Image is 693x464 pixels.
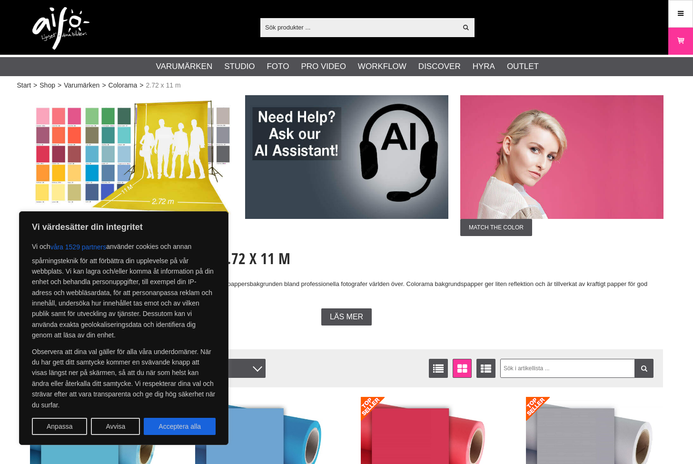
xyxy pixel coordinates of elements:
img: Annons:002 ban-colorama-272x11-001.jpg [460,95,663,219]
a: Pro Video [301,60,346,73]
img: Annons:003 ban-colorama-272x11.jpg [30,95,233,219]
span: > [33,80,37,90]
p: Observera att dina val gäller för alla våra underdomäner. När du har gett ditt samtycke kommer en... [32,346,216,410]
input: Sök produkter ... [260,20,457,34]
a: Colorama [109,80,138,90]
a: Fönstervisning [453,359,472,378]
a: Listvisning [429,359,448,378]
img: logo.png [32,7,89,50]
p: Vi värdesätter din integritet [32,221,216,233]
a: Annons:003 ban-colorama-272x11.jpgSupport Paper Background [30,95,233,236]
p: Colorama är världsledande på bakgrundspapper och det mest populära pappersbakgrunden bland profes... [30,279,663,299]
button: Acceptera alla [144,418,216,435]
a: Hyra [473,60,495,73]
span: > [102,80,106,90]
a: Utökad listvisning [476,359,495,378]
p: Vi och använder cookies och annan spårningsteknik för att förbättra din upplevelse på vår webbpla... [32,238,216,341]
a: Studio [224,60,255,73]
span: 2.72 x 11 m [146,80,180,90]
span: > [58,80,61,90]
button: våra 1529 partners [50,238,107,256]
button: Avvisa [91,418,140,435]
img: Annons:007 ban-elin-AIelin-eng.jpg [245,95,448,219]
a: Filtrera [634,359,653,378]
a: Start [17,80,31,90]
a: Varumärken [64,80,99,90]
a: Workflow [358,60,406,73]
a: Discover [418,60,461,73]
button: Anpassa [32,418,87,435]
h1: Colorama Bakgrundspapper 2.72 x 11 m [30,248,663,269]
input: Sök i artikellista ... [500,359,654,378]
div: Vi värdesätter din integritet [19,211,228,445]
a: Varumärken [156,60,213,73]
span: Läs mer [330,313,363,321]
a: Foto [267,60,289,73]
a: Shop [40,80,55,90]
span: Match the color [460,219,532,236]
a: Annons:002 ban-colorama-272x11-001.jpgMatch the color [460,95,663,236]
span: > [139,80,143,90]
a: Outlet [507,60,539,73]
